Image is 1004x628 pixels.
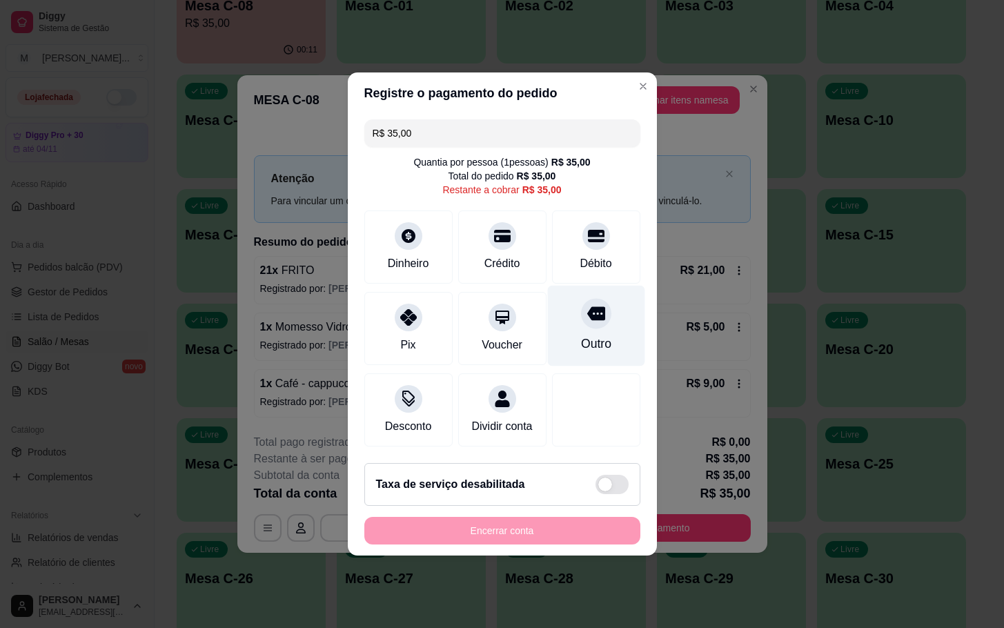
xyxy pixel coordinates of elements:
[517,169,556,183] div: R$ 35,00
[522,183,562,197] div: R$ 35,00
[400,337,415,353] div: Pix
[632,75,654,97] button: Close
[385,418,432,435] div: Desconto
[442,183,561,197] div: Restante a cobrar
[388,255,429,272] div: Dinheiro
[580,335,611,353] div: Outro
[551,155,591,169] div: R$ 35,00
[482,337,522,353] div: Voucher
[449,169,556,183] div: Total do pedido
[471,418,532,435] div: Dividir conta
[348,72,657,114] header: Registre o pagamento do pedido
[580,255,611,272] div: Débito
[413,155,590,169] div: Quantia por pessoa ( 1 pessoas)
[376,476,525,493] h2: Taxa de serviço desabilitada
[373,119,632,147] input: Ex.: hambúrguer de cordeiro
[484,255,520,272] div: Crédito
